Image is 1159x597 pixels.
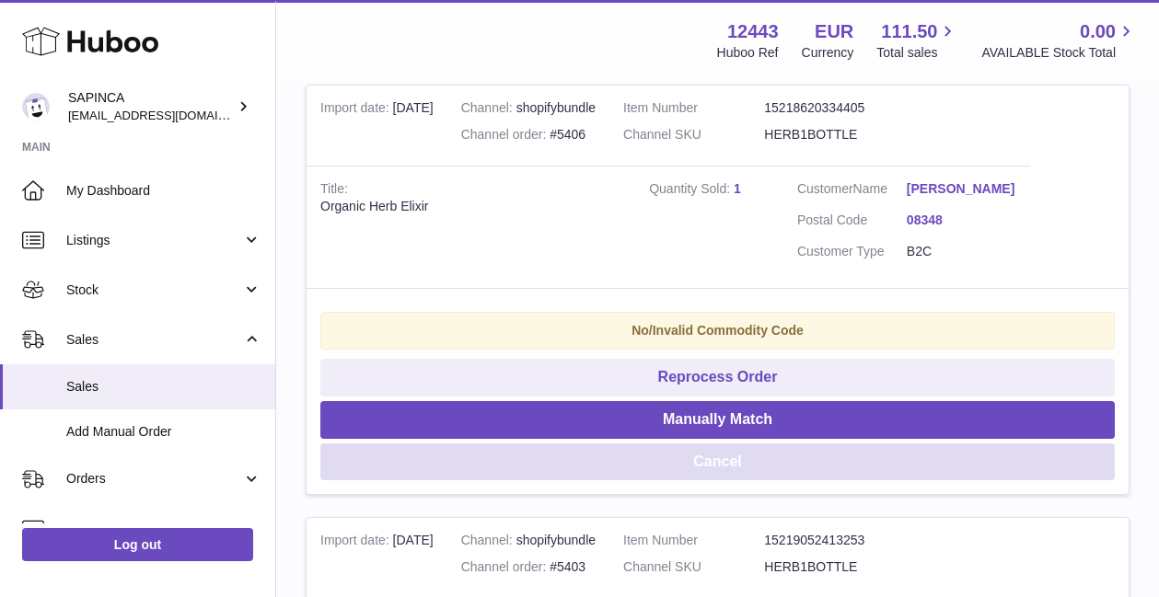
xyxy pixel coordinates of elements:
[981,44,1137,62] span: AVAILABLE Stock Total
[461,100,516,120] strong: Channel
[320,533,393,552] strong: Import date
[22,528,253,561] a: Log out
[68,108,271,122] span: [EMAIL_ADDRESS][DOMAIN_NAME]
[320,359,1115,396] button: Reprocess Order
[461,127,551,146] strong: Channel order
[797,181,853,196] span: Customer
[623,126,764,144] dt: Channel SKU
[461,558,596,576] div: #5403
[320,401,1115,439] button: Manually Match
[320,181,348,201] strong: Title
[320,100,393,120] strong: Import date
[764,558,905,576] dd: HERB1BOTTLE
[66,423,261,441] span: Add Manual Order
[797,212,907,234] dt: Postal Code
[22,93,50,121] img: info@sapinca.com
[797,243,907,260] dt: Customer Type
[307,86,447,166] td: [DATE]
[461,532,596,549] div: shopifybundle
[66,470,242,488] span: Orders
[461,99,596,117] div: shopifybundle
[649,181,734,201] strong: Quantity Sold
[461,533,516,552] strong: Channel
[907,180,1016,198] a: [PERSON_NAME]
[764,532,905,549] dd: 15219052413253
[320,443,1115,481] button: Cancel
[717,44,779,62] div: Huboo Ref
[764,99,905,117] dd: 15218620334405
[66,331,242,349] span: Sales
[623,558,764,576] dt: Channel SKU
[981,19,1137,62] a: 0.00 AVAILABLE Stock Total
[632,323,804,338] strong: No/Invalid Commodity Code
[320,198,621,215] div: Organic Herb Elixir
[802,44,854,62] div: Currency
[461,559,551,579] strong: Channel order
[623,99,764,117] dt: Item Number
[66,520,261,537] span: Usage
[66,281,242,299] span: Stock
[881,19,937,44] span: 111.50
[907,212,1016,229] a: 08348
[66,232,242,249] span: Listings
[876,44,958,62] span: Total sales
[623,532,764,549] dt: Item Number
[1080,19,1116,44] span: 0.00
[734,181,741,196] a: 1
[876,19,958,62] a: 111.50 Total sales
[815,19,853,44] strong: EUR
[907,243,1016,260] dd: B2C
[727,19,779,44] strong: 12443
[68,89,234,124] div: SAPINCA
[797,180,907,202] dt: Name
[764,126,905,144] dd: HERB1BOTTLE
[66,182,261,200] span: My Dashboard
[461,126,596,144] div: #5406
[66,378,261,396] span: Sales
